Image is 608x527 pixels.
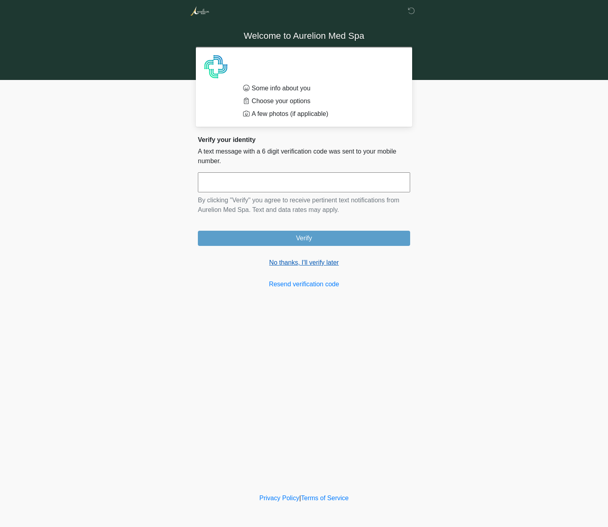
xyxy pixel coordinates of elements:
[198,196,410,215] p: By clicking "Verify" you agree to receive pertinent text notifications from Aurelion Med Spa. Tex...
[190,6,209,16] img: Aurelion Med Spa Logo
[198,136,410,144] h2: Verify your identity
[204,55,228,79] img: Agent Avatar
[192,29,416,44] h1: Welcome to Aurelion Med Spa
[198,231,410,246] button: Verify
[243,109,398,119] li: A few photos (if applicable)
[198,279,410,289] a: Resend verification code
[243,84,398,93] li: Some info about you
[243,96,398,106] li: Choose your options
[198,258,410,267] a: No thanks, I'll verify later
[299,495,301,501] a: |
[198,147,410,166] p: A text message with a 6 digit verification code was sent to your mobile number.
[260,495,300,501] a: Privacy Policy
[301,495,348,501] a: Terms of Service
